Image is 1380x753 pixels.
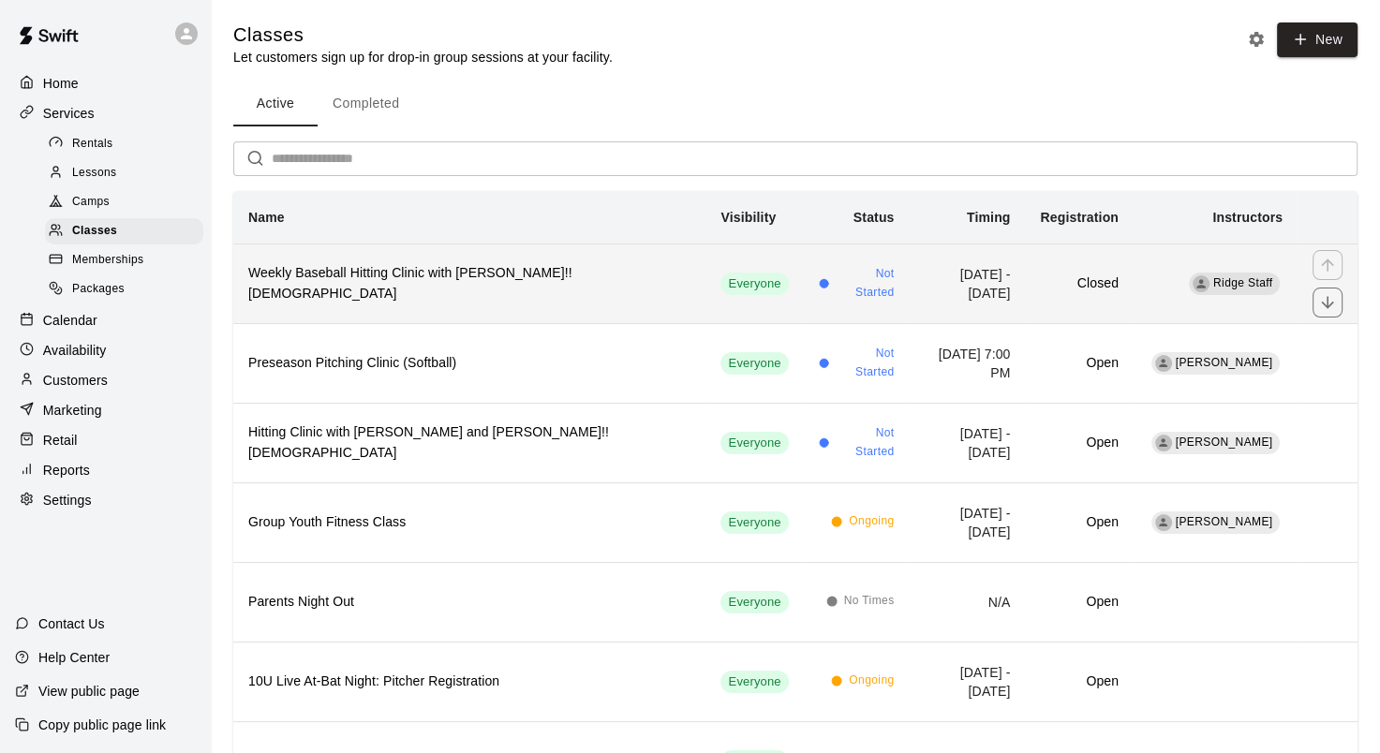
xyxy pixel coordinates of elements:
a: Camps [45,188,211,217]
span: Not Started [836,265,894,303]
a: Services [15,99,196,127]
span: Ongoing [849,512,894,531]
span: [PERSON_NAME] [1176,515,1273,528]
td: [DATE] 7:00 PM [909,323,1025,403]
a: Home [15,69,196,97]
span: Classes [72,222,117,241]
b: Visibility [720,210,776,225]
p: Help Center [38,648,110,667]
div: Memberships [45,247,203,273]
span: No Times [844,592,895,611]
span: Everyone [720,594,788,612]
p: Copy public page link [38,716,166,734]
div: Ridge Staff [1193,275,1209,292]
h6: 10U Live At-Bat Night: Pitcher Registration [248,672,690,692]
div: This service is visible to all of your customers [720,591,788,613]
span: Everyone [720,514,788,532]
p: Retail [43,431,78,450]
span: Camps [72,193,110,212]
h6: Open [1040,512,1118,533]
div: Rentals [45,131,203,157]
p: Marketing [43,401,102,420]
td: [DATE] - [DATE] [909,403,1025,482]
h6: Group Youth Fitness Class [248,512,690,533]
h6: Weekly Baseball Hitting Clinic with [PERSON_NAME]!! [DEMOGRAPHIC_DATA] [248,263,690,304]
td: [DATE] - [DATE] [909,244,1025,323]
button: move item down [1313,288,1343,317]
p: Let customers sign up for drop-in group sessions at your facility. [233,48,613,66]
h6: Closed [1040,273,1118,294]
span: Everyone [720,435,788,452]
span: [PERSON_NAME] [1176,356,1273,369]
a: Rentals [45,129,211,158]
p: View public page [38,682,140,701]
div: Classes [45,218,203,244]
span: Ongoing [849,672,894,690]
span: Everyone [720,673,788,691]
p: Reports [43,461,90,480]
a: Reports [15,456,196,484]
td: [DATE] - [DATE] [909,642,1025,721]
a: Retail [15,426,196,454]
span: Not Started [836,345,894,382]
span: Not Started [836,424,894,462]
b: Registration [1040,210,1118,225]
a: Availability [15,336,196,364]
button: Classes settings [1242,25,1270,53]
h6: Parents Night Out [248,592,690,613]
td: [DATE] - [DATE] [909,482,1025,562]
td: N/A [909,562,1025,642]
span: Packages [72,280,125,299]
div: Cayden Sparks [1155,435,1172,451]
div: This service is visible to all of your customers [720,511,788,534]
b: Instructors [1212,210,1283,225]
h6: Open [1040,672,1118,692]
h6: Hitting Clinic with [PERSON_NAME] and [PERSON_NAME]!! [DEMOGRAPHIC_DATA] [248,422,690,464]
div: This service is visible to all of your customers [720,273,788,295]
h6: Preseason Pitching Clinic (Softball) [248,353,690,374]
div: Jarett Kelchner [1155,514,1172,531]
h6: Open [1040,592,1118,613]
p: Contact Us [38,614,105,633]
a: Lessons [45,158,211,187]
h6: Open [1040,353,1118,374]
a: Calendar [15,306,196,334]
p: Settings [43,491,92,509]
button: Active [233,81,318,126]
span: Rentals [72,135,113,154]
button: Completed [318,81,414,126]
a: Memberships [45,246,211,275]
div: Packages [45,276,203,303]
div: This service is visible to all of your customers [720,432,788,454]
p: Services [43,104,95,123]
a: Marketing [15,396,196,424]
span: Everyone [720,275,788,293]
a: Customers [15,366,196,394]
span: [PERSON_NAME] [1176,436,1273,449]
a: Settings [15,486,196,514]
p: Availability [43,341,107,360]
button: New [1277,22,1358,57]
p: Calendar [43,311,97,330]
b: Status [853,210,895,225]
p: Customers [43,371,108,390]
span: Ridge Staff [1213,276,1273,289]
div: Lessons [45,160,203,186]
span: Everyone [720,355,788,373]
h6: Open [1040,433,1118,453]
h5: Classes [233,22,613,48]
span: Lessons [72,164,117,183]
p: Home [43,74,79,93]
div: This service is visible to all of your customers [720,352,788,375]
span: Memberships [72,251,143,270]
a: Classes [45,217,211,246]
